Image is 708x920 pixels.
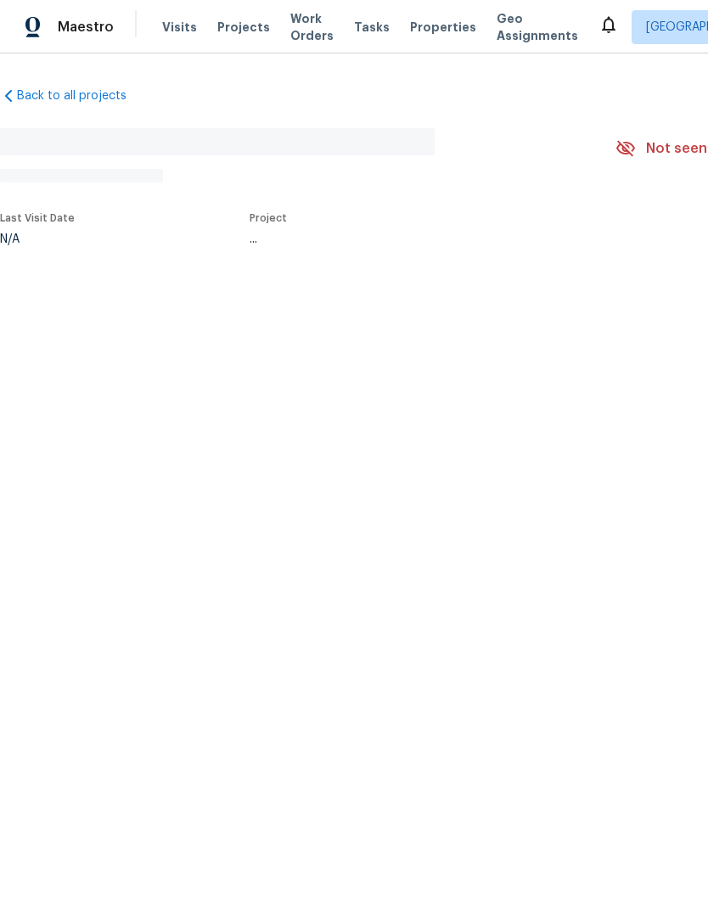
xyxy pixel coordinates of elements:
[58,19,114,36] span: Maestro
[410,19,476,36] span: Properties
[250,213,287,223] span: Project
[290,10,334,44] span: Work Orders
[250,233,576,245] div: ...
[354,21,390,33] span: Tasks
[497,10,578,44] span: Geo Assignments
[217,19,270,36] span: Projects
[162,19,197,36] span: Visits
